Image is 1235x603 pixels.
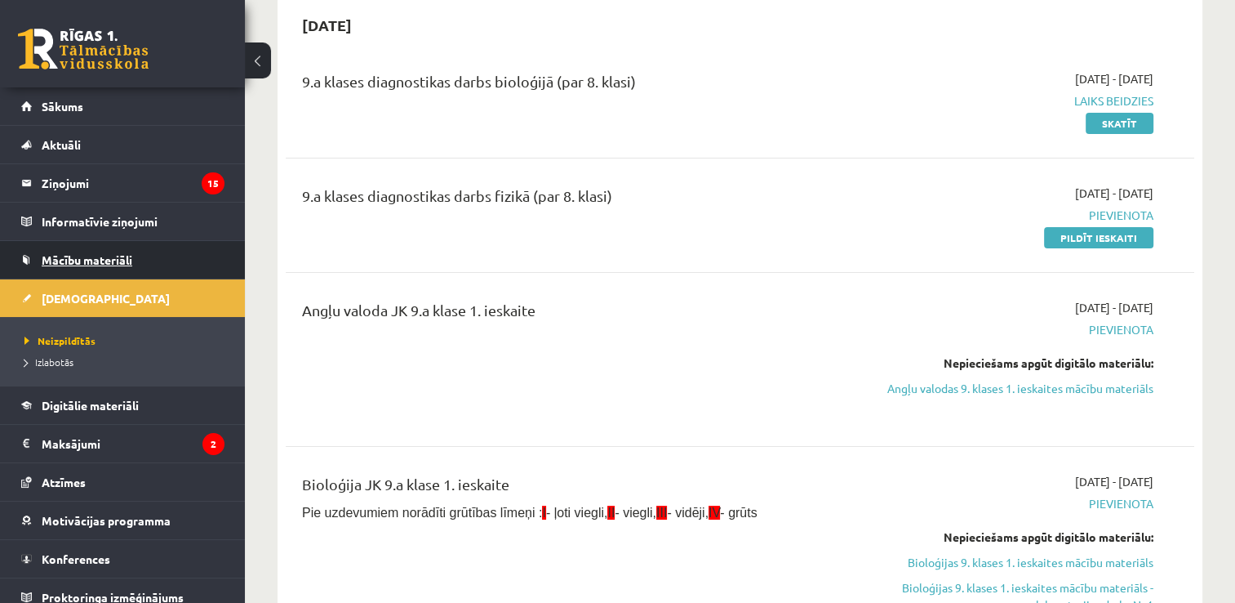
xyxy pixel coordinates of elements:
div: Nepieciešams apgūt digitālo materiālu: [886,529,1153,546]
span: Mācību materiāli [42,252,132,267]
span: Motivācijas programma [42,513,171,528]
span: I [542,506,545,520]
span: Pievienota [886,495,1153,512]
span: Atzīmes [42,475,86,489]
div: Angļu valoda JK 9.a klase 1. ieskaite [302,299,861,329]
span: IV [709,506,720,520]
span: Izlabotās [24,355,73,368]
a: Neizpildītās [24,333,229,348]
a: Sākums [21,87,224,125]
span: Neizpildītās [24,334,96,347]
span: Laiks beidzies [886,92,1153,109]
span: [DEMOGRAPHIC_DATA] [42,291,170,306]
legend: Ziņojumi [42,164,224,202]
span: [DATE] - [DATE] [1075,185,1153,202]
a: Mācību materiāli [21,241,224,279]
a: Aktuāli [21,126,224,163]
div: 9.a klases diagnostikas darbs bioloģijā (par 8. klasi) [302,70,861,100]
a: Konferences [21,540,224,578]
a: Pildīt ieskaiti [1044,227,1153,248]
a: Digitālie materiāli [21,386,224,424]
div: Nepieciešams apgūt digitālo materiālu: [886,355,1153,372]
div: 9.a klases diagnostikas darbs fizikā (par 8. klasi) [302,185,861,215]
a: Skatīt [1086,113,1153,134]
a: Bioloģijas 9. klases 1. ieskaites mācību materiāls [886,554,1153,571]
span: [DATE] - [DATE] [1075,299,1153,316]
i: 15 [202,172,224,194]
span: III [656,506,667,520]
a: Izlabotās [24,355,229,369]
a: Angļu valodas 9. klases 1. ieskaites mācību materiāls [886,380,1153,397]
span: Aktuāli [42,137,81,152]
span: II [607,506,615,520]
legend: Informatīvie ziņojumi [42,203,224,240]
span: Konferences [42,552,110,566]
span: [DATE] - [DATE] [1075,70,1153,87]
a: Ziņojumi15 [21,164,224,202]
span: Digitālie materiāli [42,398,139,413]
a: Rīgas 1. Tālmācības vidusskola [18,29,149,69]
div: Bioloģija JK 9.a klase 1. ieskaite [302,473,861,503]
a: Motivācijas programma [21,502,224,539]
span: Pievienota [886,321,1153,338]
span: Pievienota [886,207,1153,224]
span: [DATE] - [DATE] [1075,473,1153,490]
i: 2 [202,433,224,455]
span: Pie uzdevumiem norādīti grūtības līmeņi : - ļoti viegli, - viegli, - vidēji, - grūts [302,506,757,520]
span: Sākums [42,99,83,114]
a: Atzīmes [21,463,224,501]
legend: Maksājumi [42,425,224,462]
h2: [DATE] [286,6,368,44]
a: [DEMOGRAPHIC_DATA] [21,279,224,317]
a: Informatīvie ziņojumi [21,203,224,240]
a: Maksājumi2 [21,425,224,462]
